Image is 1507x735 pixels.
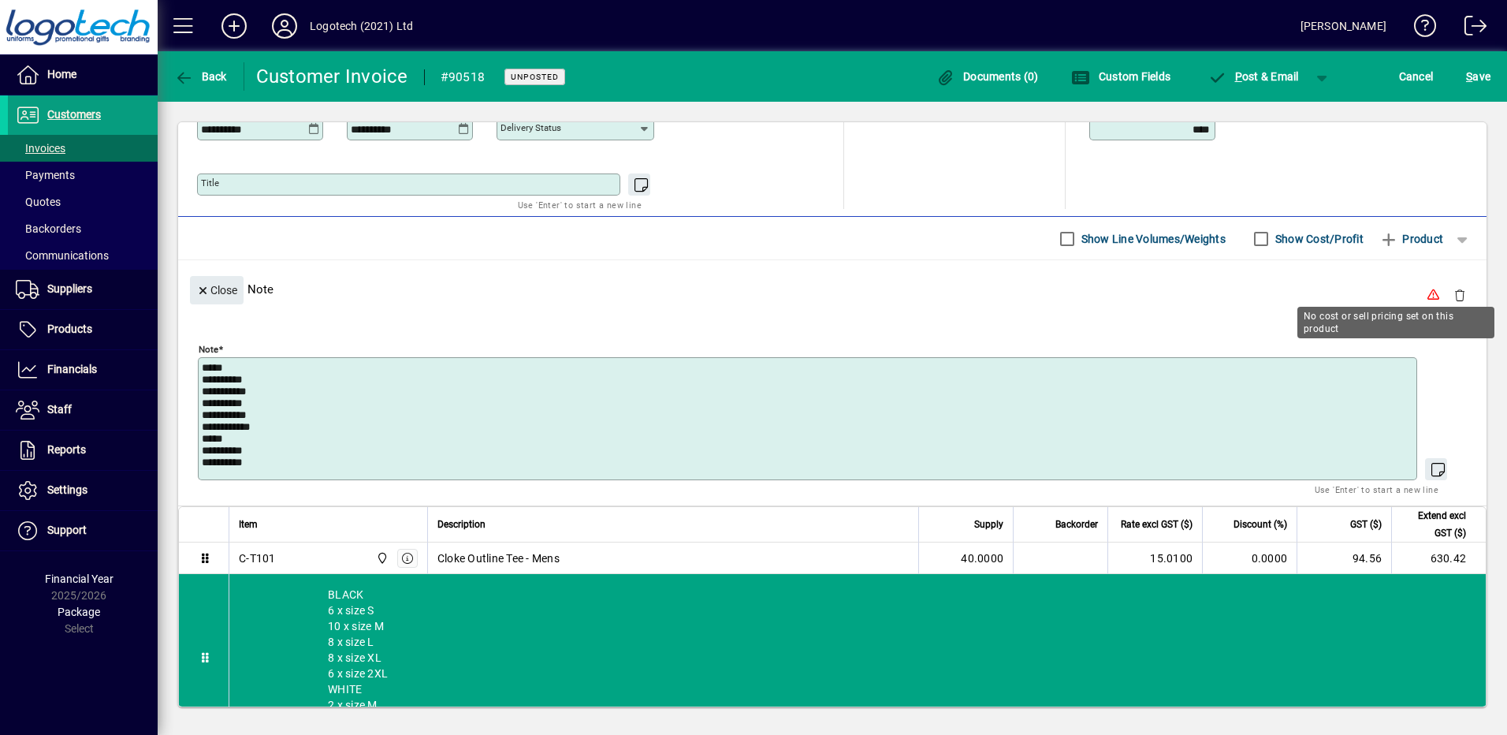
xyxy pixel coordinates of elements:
span: Custom Fields [1071,70,1170,83]
button: Cancel [1395,62,1438,91]
mat-hint: Use 'Enter' to start a new line [518,196,642,214]
a: Backorders [8,215,158,242]
a: Home [8,55,158,95]
div: Customer Invoice [256,64,408,89]
span: Support [47,524,87,536]
button: Save [1462,62,1494,91]
span: Customers [47,108,101,121]
a: Knowledge Base [1402,3,1437,54]
a: Settings [8,471,158,510]
td: 0.0000 [1202,543,1297,574]
span: Rate excl GST ($) [1121,516,1193,533]
mat-hint: Use 'Enter' to start a new line [1315,480,1438,498]
span: ave [1466,64,1490,89]
span: Description [437,516,486,533]
div: #90518 [441,65,486,90]
span: Item [239,516,258,533]
button: Delete [1441,276,1479,314]
span: Financial Year [45,573,113,585]
span: Back [174,70,227,83]
a: Support [8,511,158,550]
span: Product [1379,226,1443,252]
span: S [1466,70,1472,83]
a: Products [8,310,158,349]
button: Documents (0) [932,62,1043,91]
span: Extend excl GST ($) [1401,507,1466,542]
a: Communications [8,242,158,269]
span: Documents (0) [936,70,1039,83]
a: Staff [8,390,158,430]
label: Show Cost/Profit [1272,231,1364,247]
span: Communications [16,249,109,262]
span: Invoices [16,142,65,155]
span: Backorders [16,222,81,235]
span: Discount (%) [1234,516,1287,533]
div: Logotech (2021) Ltd [310,13,413,39]
button: Close [190,276,244,304]
span: Cancel [1399,64,1434,89]
td: 94.56 [1297,543,1391,574]
span: Cloke Outline Tee - Mens [437,550,560,566]
span: Products [47,323,92,335]
button: Post & Email [1200,62,1307,91]
span: Reports [47,443,86,456]
button: Product [1371,225,1451,253]
app-page-header-button: Delete [1441,288,1479,302]
span: Home [47,68,76,80]
a: Reports [8,431,158,470]
span: Payments [16,169,75,181]
a: Invoices [8,135,158,162]
span: Close [196,278,237,304]
span: Suppliers [47,282,92,295]
mat-label: Note [199,344,218,355]
span: Central [372,550,390,567]
span: 40.0000 [961,550,1003,566]
span: Settings [47,483,87,496]
span: GST ($) [1350,516,1382,533]
label: Show Line Volumes/Weights [1078,231,1226,247]
span: Staff [47,403,72,416]
mat-label: Title [201,177,219,188]
a: Suppliers [8,270,158,309]
button: Back [170,62,231,91]
a: Logout [1453,3,1487,54]
app-page-header-button: Close [186,282,247,297]
div: Note [178,260,1487,318]
span: Supply [974,516,1003,533]
span: Unposted [511,72,559,82]
a: Financials [8,350,158,390]
button: Custom Fields [1067,62,1174,91]
div: 15.0100 [1118,550,1193,566]
span: Financials [47,363,97,375]
span: ost & Email [1207,70,1299,83]
span: Backorder [1055,516,1098,533]
button: Add [209,12,259,40]
div: C-T101 [239,550,276,566]
mat-label: Delivery status [500,122,561,133]
a: Quotes [8,188,158,215]
span: Package [58,606,100,618]
app-page-header-button: Back [158,62,244,91]
div: No cost or sell pricing set on this product [1297,307,1494,338]
span: Quotes [16,196,61,208]
div: [PERSON_NAME] [1300,13,1386,39]
a: Payments [8,162,158,188]
span: P [1235,70,1242,83]
button: Profile [259,12,310,40]
td: 630.42 [1391,543,1486,574]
